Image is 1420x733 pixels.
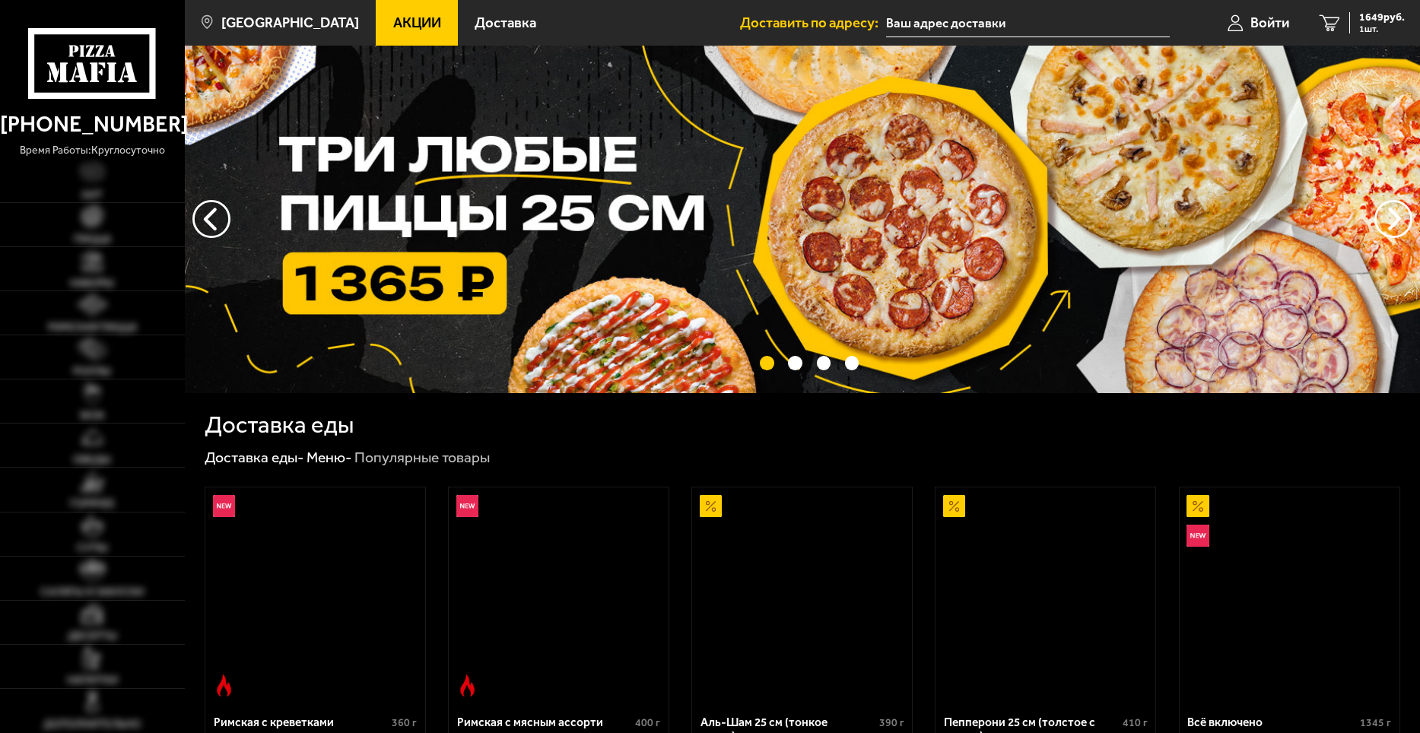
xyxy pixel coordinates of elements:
[68,630,117,641] span: Десерты
[475,16,536,30] span: Доставка
[1187,525,1209,547] img: Новинка
[205,487,425,704] a: НовинкаОстрое блюдоРимская с креветками
[692,487,912,704] a: АкционныйАль-Шам 25 см (тонкое тесто)
[886,9,1170,37] input: Ваш адрес доставки
[700,495,722,517] img: Акционный
[392,716,417,729] span: 360 г
[307,449,352,466] a: Меню-
[879,716,904,729] span: 390 г
[354,448,490,467] div: Популярные товары
[936,487,1155,704] a: АкционныйПепперони 25 см (толстое с сыром)
[70,498,115,509] span: Горячее
[635,716,660,729] span: 400 г
[213,674,235,697] img: Острое блюдо
[1359,12,1405,23] span: 1649 руб.
[1187,716,1356,730] div: Всё включено
[943,495,965,517] img: Акционный
[81,189,103,200] span: Хит
[77,542,108,553] span: Супы
[73,454,111,465] span: Обеды
[1359,24,1405,33] span: 1 шт.
[760,356,774,370] button: точки переключения
[1180,487,1399,704] a: АкционныйНовинкаВсё включено
[1123,716,1148,729] span: 410 г
[213,495,235,517] img: Новинка
[1360,716,1391,729] span: 1345 г
[73,366,111,376] span: Роллы
[1250,16,1289,30] span: Войти
[456,495,478,517] img: Новинка
[67,674,118,685] span: Напитки
[788,356,802,370] button: точки переключения
[1374,200,1412,238] button: предыдущий
[449,487,669,704] a: НовинкаОстрое блюдоРимская с мясным ассорти
[43,719,141,729] span: Дополнительно
[457,716,632,730] div: Римская с мясным ассорти
[192,200,230,238] button: следующий
[214,716,389,730] div: Римская с креветками
[740,16,886,30] span: Доставить по адресу:
[48,322,137,332] span: Римская пицца
[221,16,359,30] span: [GEOGRAPHIC_DATA]
[205,449,304,466] a: Доставка еды-
[80,410,105,420] span: WOK
[74,233,111,244] span: Пицца
[817,356,831,370] button: точки переключения
[393,16,441,30] span: Акции
[40,586,144,597] span: Салаты и закуски
[70,278,114,288] span: Наборы
[1187,495,1209,517] img: Акционный
[456,674,478,697] img: Острое блюдо
[845,356,859,370] button: точки переключения
[205,413,354,436] h1: Доставка еды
